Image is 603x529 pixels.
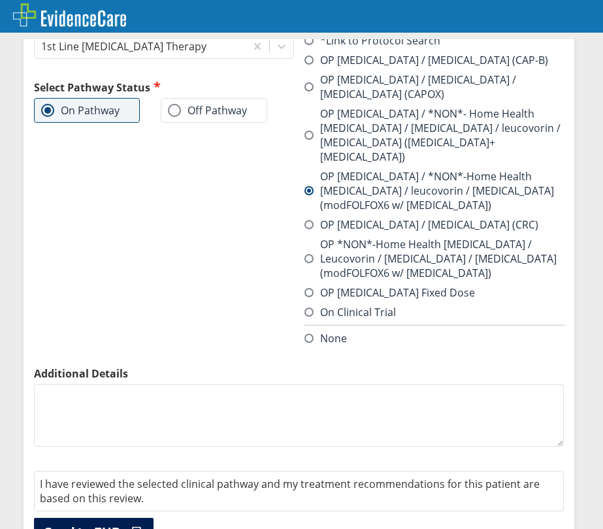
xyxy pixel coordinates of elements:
label: OP [MEDICAL_DATA] / *NON*- Home Health [MEDICAL_DATA] / [MEDICAL_DATA] / leucovorin / [MEDICAL_DA... [304,106,564,164]
label: None [304,331,347,345]
label: OP [MEDICAL_DATA] / [MEDICAL_DATA] (CRC) [304,217,538,232]
label: OP [MEDICAL_DATA] Fixed Dose [304,285,475,300]
span: I have reviewed the selected clinical pathway and my treatment recommendations for this patient a... [40,477,540,505]
label: On Clinical Trial [304,305,396,319]
label: Off Pathway [168,104,247,117]
label: OP *NON*-Home Health [MEDICAL_DATA] / Leucovorin / [MEDICAL_DATA] / [MEDICAL_DATA] (modFOLFOX6 w/... [304,237,564,280]
label: OP [MEDICAL_DATA] / *NON*-Home Health [MEDICAL_DATA] / leucovorin / [MEDICAL_DATA] (modFOLFOX6 w/... [304,169,564,212]
label: Additional Details [34,366,564,381]
img: EvidenceCare [13,3,126,27]
h2: Select Pathway Status [34,80,294,95]
label: *Link to Protocol Search [304,33,440,48]
label: On Pathway [41,104,120,117]
div: 1st Line [MEDICAL_DATA] Therapy [41,39,206,54]
label: OP [MEDICAL_DATA] / [MEDICAL_DATA] / [MEDICAL_DATA] (CAPOX) [304,72,564,101]
label: OP [MEDICAL_DATA] / [MEDICAL_DATA] (CAP-B) [304,53,548,67]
